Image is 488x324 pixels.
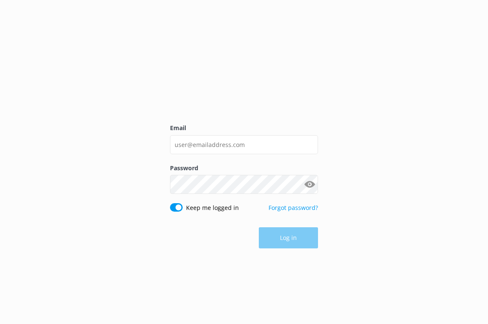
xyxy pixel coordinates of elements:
label: Email [170,123,318,133]
a: Forgot password? [269,204,318,212]
button: Show password [301,176,318,193]
label: Password [170,163,318,173]
input: user@emailaddress.com [170,135,318,154]
label: Keep me logged in [186,203,239,212]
